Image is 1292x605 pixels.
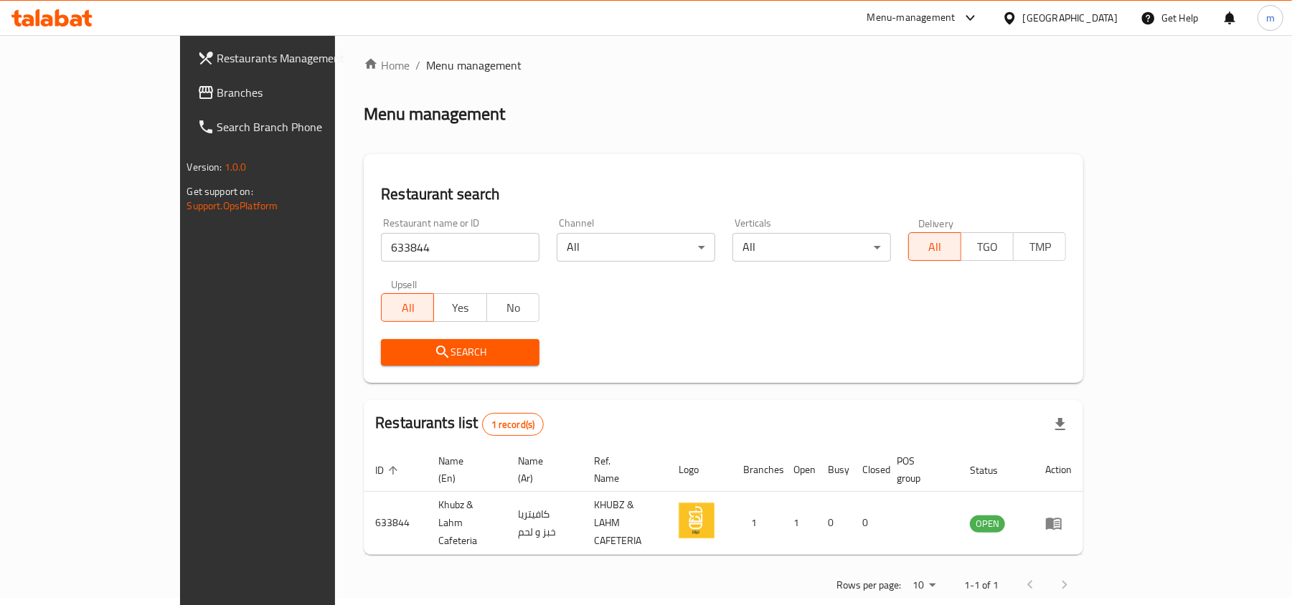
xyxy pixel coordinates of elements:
span: Status [970,462,1017,479]
div: Export file [1043,407,1078,442]
span: Search Branch Phone [217,118,385,135]
p: 1-1 of 1 [964,576,999,594]
span: POS group [897,452,941,487]
span: ID [375,462,402,479]
span: TGO [967,237,1008,257]
td: KHUBZ & LAHM CAFETERIA [583,492,667,555]
span: Get support on: [187,182,253,201]
th: Branches [732,448,782,492]
label: Delivery [918,218,954,228]
th: Busy [816,448,851,492]
a: Support.OpsPlatform [187,196,278,215]
td: كافيتريا خبز و لحم [506,492,583,555]
nav: breadcrumb [364,57,1083,74]
span: 1 record(s) [483,418,544,432]
h2: Restaurant search [381,184,1066,205]
button: All [908,232,961,261]
td: Khubz & Lahm Cafeteria [427,492,506,555]
span: m [1266,10,1275,26]
button: No [486,293,539,322]
span: TMP [1019,237,1060,257]
td: 0 [851,492,885,555]
th: Open [782,448,816,492]
div: [GEOGRAPHIC_DATA] [1023,10,1118,26]
span: Menu management [426,57,522,74]
div: OPEN [970,515,1005,533]
span: Name (Ar) [518,452,565,487]
span: Name (En) [438,452,489,487]
button: Search [381,339,539,366]
th: Logo [667,448,732,492]
span: All [915,237,956,257]
td: 0 [816,492,851,555]
span: Search [392,343,528,361]
td: 1 [782,492,816,555]
a: Search Branch Phone [186,110,396,144]
th: Action [1034,448,1083,492]
h2: Menu management [364,103,505,125]
input: Search for restaurant name or ID.. [381,233,539,262]
p: Rows per page: [836,576,901,594]
span: Version: [187,158,222,176]
div: Total records count [482,413,544,436]
button: All [381,293,434,322]
span: No [493,297,534,318]
a: Restaurants Management [186,41,396,75]
button: TMP [1013,232,1066,261]
button: TGO [961,232,1014,261]
label: Upsell [391,279,418,289]
span: All [387,297,428,318]
div: All [732,233,891,262]
table: enhanced table [364,448,1083,555]
span: OPEN [970,515,1005,532]
img: Khubz & Lahm Cafeteria [679,502,715,538]
div: All [557,233,715,262]
span: Restaurants Management [217,49,385,67]
span: Ref. Name [594,452,650,487]
span: Branches [217,84,385,101]
span: Yes [440,297,481,318]
span: 1.0.0 [225,158,247,176]
div: Rows per page: [907,575,941,596]
div: Menu-management [867,9,956,27]
a: Branches [186,75,396,110]
h2: Restaurants list [375,412,544,436]
button: Yes [433,293,486,322]
th: Closed [851,448,885,492]
li: / [415,57,420,74]
td: 1 [732,492,782,555]
div: Menu [1045,515,1072,532]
